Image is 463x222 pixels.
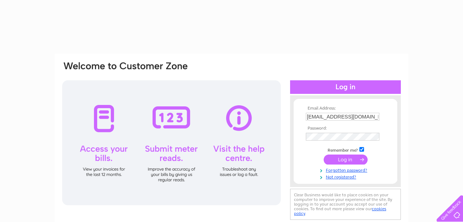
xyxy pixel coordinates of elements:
[304,146,387,153] td: Remember me?
[306,173,387,180] a: Not registered?
[290,189,401,220] div: Clear Business would like to place cookies on your computer to improve your experience of the sit...
[324,155,368,165] input: Submit
[304,106,387,111] th: Email Address:
[304,126,387,131] th: Password:
[306,166,387,173] a: Forgotten password?
[294,206,386,216] a: cookies policy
